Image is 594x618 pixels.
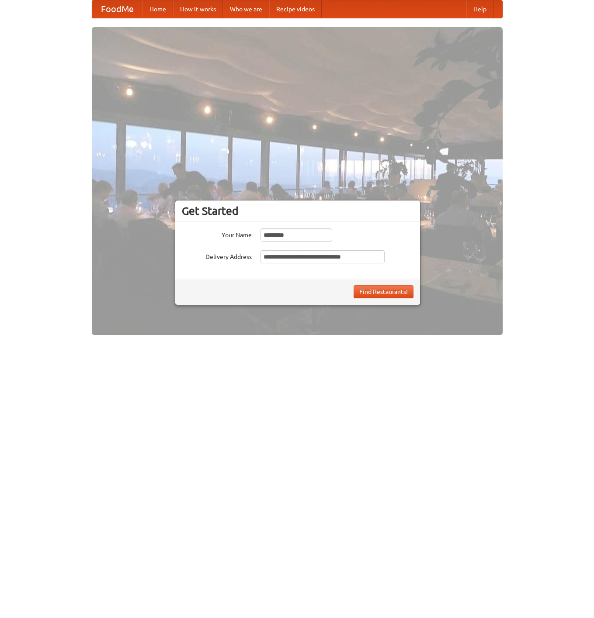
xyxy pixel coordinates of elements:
a: Home [142,0,173,18]
button: Find Restaurants! [354,285,413,298]
h3: Get Started [182,204,413,218]
label: Your Name [182,228,252,239]
label: Delivery Address [182,250,252,261]
a: Recipe videos [269,0,322,18]
a: How it works [173,0,223,18]
a: Help [466,0,493,18]
a: FoodMe [92,0,142,18]
a: Who we are [223,0,269,18]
